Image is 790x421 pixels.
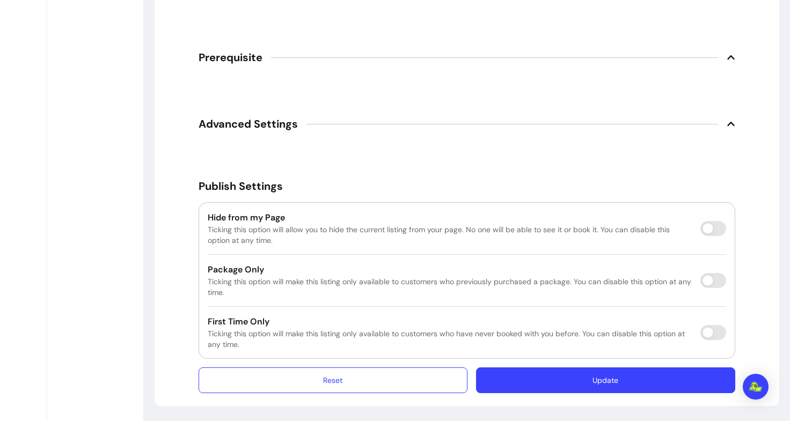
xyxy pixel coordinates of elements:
[208,224,692,246] p: Ticking this option will allow you to hide the current listing from your page. No one will be abl...
[476,367,735,393] button: Update
[208,211,692,224] p: Hide from my Page
[208,263,692,276] p: Package Only
[199,367,467,393] button: Reset
[743,374,769,400] div: Open Intercom Messenger
[199,179,735,194] h5: Publish Settings
[208,328,692,350] p: Ticking this option will make this listing only available to customers who have never booked with...
[199,50,262,65] span: Prerequisite
[199,116,298,131] span: Advanced Settings
[208,315,692,328] p: First Time Only
[208,276,692,298] p: Ticking this option will make this listing only available to customers who previously purchased a...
